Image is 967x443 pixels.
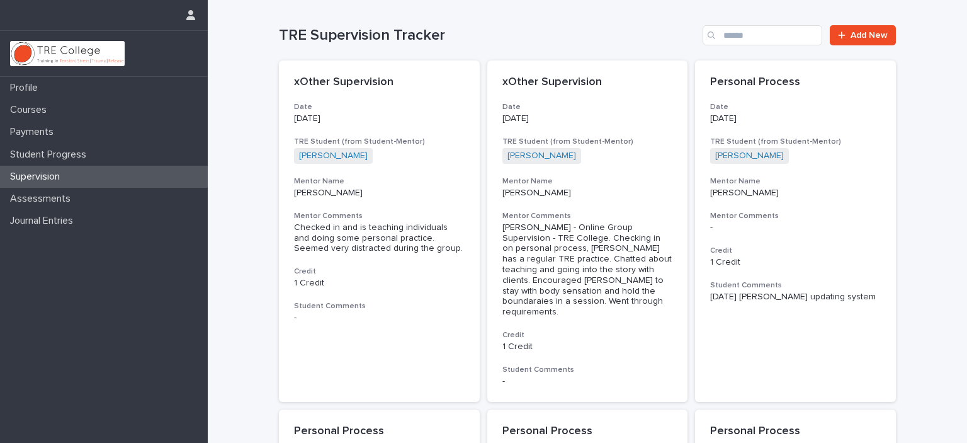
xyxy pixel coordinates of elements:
[279,26,698,45] h1: TRE Supervision Tracker
[830,25,896,45] a: Add New
[5,171,70,183] p: Supervision
[710,257,881,268] p: 1 Credit
[710,246,881,256] h3: Credit
[294,211,465,221] h3: Mentor Comments
[710,102,881,112] h3: Date
[710,222,881,233] div: -
[502,330,673,340] h3: Credit
[502,342,673,352] p: 1 Credit
[710,76,881,89] p: Personal Process
[502,365,673,375] h3: Student Comments
[502,188,673,198] p: [PERSON_NAME]
[294,188,465,198] p: [PERSON_NAME]
[299,151,368,161] a: [PERSON_NAME]
[487,60,688,402] a: xOther SupervisionDate[DATE]TRE Student (from Student-Mentor)[PERSON_NAME] Mentor Name[PERSON_NAM...
[5,104,57,116] p: Courses
[710,211,881,221] h3: Mentor Comments
[5,149,96,161] p: Student Progress
[710,425,881,439] p: Personal Process
[502,211,673,221] h3: Mentor Comments
[294,301,465,311] h3: Student Comments
[703,25,822,45] input: Search
[294,278,465,289] p: 1 Credit
[502,137,673,147] h3: TRE Student (from Student-Mentor)
[294,267,465,277] h3: Credit
[294,313,465,323] div: -
[5,82,48,94] p: Profile
[502,113,673,124] p: [DATE]
[710,137,881,147] h3: TRE Student (from Student-Mentor)
[710,188,881,198] p: [PERSON_NAME]
[294,222,465,254] div: Checked in and is teaching individuals and doing some personal practice. Seemed very distracted d...
[5,126,64,138] p: Payments
[5,193,81,205] p: Assessments
[502,222,673,318] div: [PERSON_NAME] - Online Group Supervision - TRE College. Checking in on personal process, [PERSON_...
[507,151,576,161] a: [PERSON_NAME]
[710,280,881,291] h3: Student Comments
[502,76,673,89] p: xOther Supervision
[294,137,465,147] h3: TRE Student (from Student-Mentor)
[715,151,784,161] a: [PERSON_NAME]
[294,425,465,439] p: Personal Process
[5,215,83,227] p: Journal Entries
[502,176,673,187] h3: Mentor Name
[695,60,896,402] a: Personal ProcessDate[DATE]TRE Student (from Student-Mentor)[PERSON_NAME] Mentor Name[PERSON_NAME]...
[294,76,465,89] p: xOther Supervision
[294,113,465,124] p: [DATE]
[10,41,125,66] img: L01RLPSrRaOWR30Oqb5K
[502,376,673,387] div: -
[710,176,881,187] h3: Mentor Name
[502,102,673,112] h3: Date
[279,60,480,402] a: xOther SupervisionDate[DATE]TRE Student (from Student-Mentor)[PERSON_NAME] Mentor Name[PERSON_NAM...
[294,102,465,112] h3: Date
[710,292,881,302] div: [DATE] [PERSON_NAME] updating system
[851,31,888,40] span: Add New
[502,425,673,439] p: Personal Process
[294,176,465,187] h3: Mentor Name
[710,113,881,124] p: [DATE]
